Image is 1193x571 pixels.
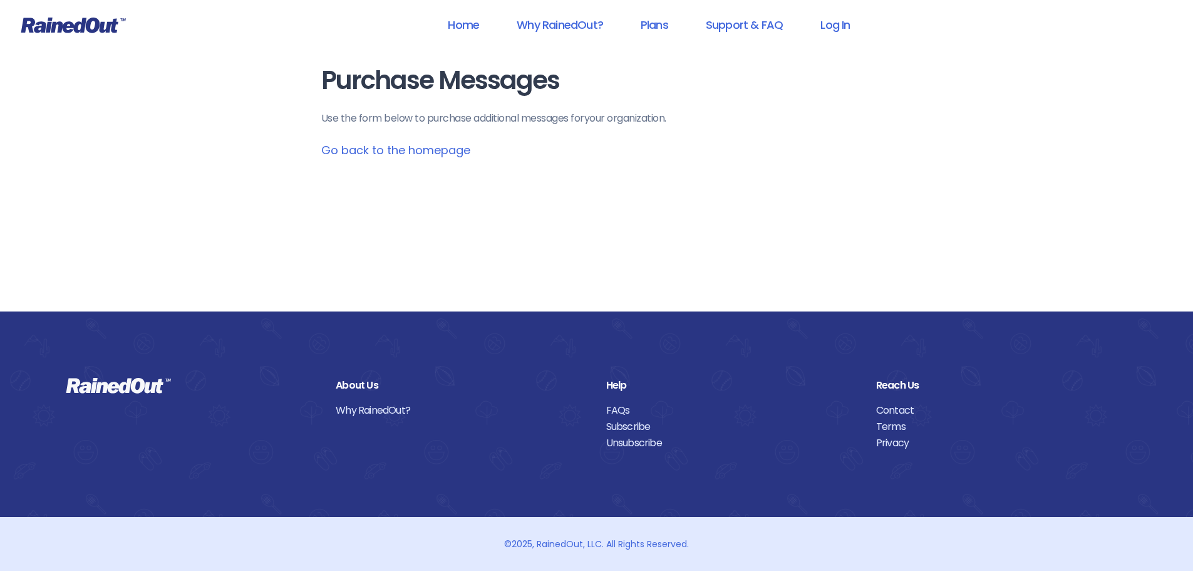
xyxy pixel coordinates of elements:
[321,111,872,126] p: Use the form below to purchase additional messages for your organization .
[606,402,857,419] a: FAQs
[876,402,1127,419] a: Contact
[336,402,587,419] a: Why RainedOut?
[500,11,619,39] a: Why RainedOut?
[624,11,684,39] a: Plans
[876,435,1127,451] a: Privacy
[689,11,799,39] a: Support & FAQ
[804,11,866,39] a: Log In
[606,435,857,451] a: Unsubscribe
[876,377,1127,394] div: Reach Us
[336,377,587,394] div: About Us
[876,419,1127,435] a: Terms
[321,142,470,158] a: Go back to the homepage
[606,377,857,394] div: Help
[606,419,857,435] a: Subscribe
[321,66,872,95] h1: Purchase Messages
[431,11,495,39] a: Home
